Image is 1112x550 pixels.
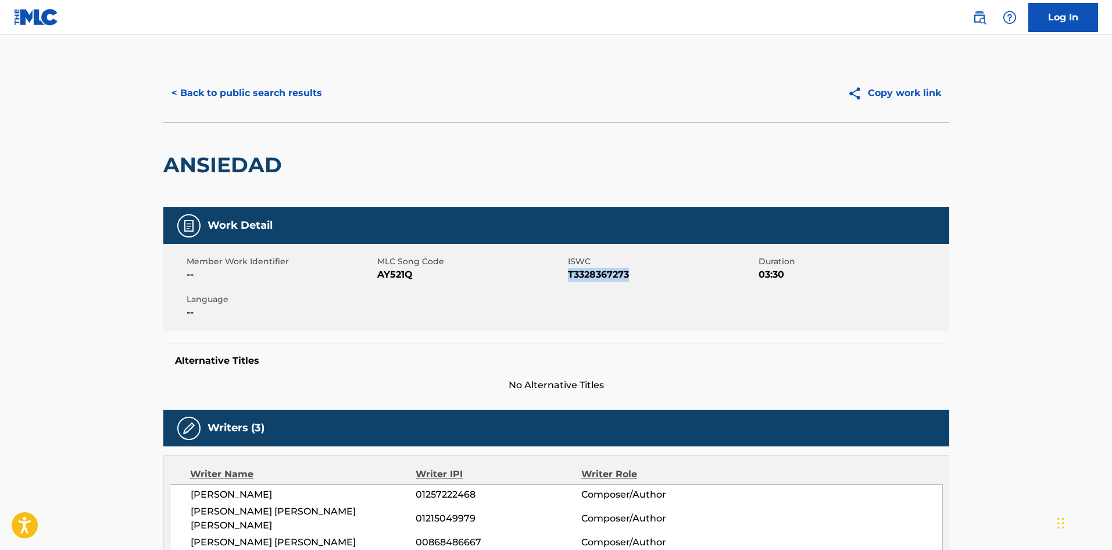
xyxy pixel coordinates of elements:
[187,293,374,306] span: Language
[848,86,868,101] img: Copy work link
[581,488,732,502] span: Composer/Author
[416,535,581,549] span: 00868486667
[182,219,196,233] img: Work Detail
[175,355,938,367] h5: Alternative Titles
[568,256,756,268] span: ISWC
[759,268,946,282] span: 03:30
[191,488,416,502] span: [PERSON_NAME]
[1003,10,1017,24] img: help
[416,488,581,502] span: 01257222468
[839,79,949,108] button: Copy work link
[163,79,330,108] button: < Back to public search results
[568,268,756,282] span: T3328367273
[1054,494,1112,550] iframe: Chat Widget
[416,467,581,481] div: Writer IPI
[581,535,732,549] span: Composer/Author
[377,256,565,268] span: MLC Song Code
[187,306,374,320] span: --
[208,421,264,435] h5: Writers (3)
[972,10,986,24] img: search
[581,467,732,481] div: Writer Role
[191,505,416,533] span: [PERSON_NAME] [PERSON_NAME] [PERSON_NAME]
[190,467,416,481] div: Writer Name
[1057,506,1064,541] div: Drag
[416,512,581,526] span: 01215049979
[187,256,374,268] span: Member Work Identifier
[182,421,196,435] img: Writers
[191,535,416,549] span: [PERSON_NAME] [PERSON_NAME]
[759,256,946,268] span: Duration
[998,6,1021,29] div: Help
[163,152,288,178] h2: ANSIEDAD
[1028,3,1098,32] a: Log In
[377,268,565,282] span: AY521Q
[208,219,273,232] h5: Work Detail
[968,6,991,29] a: Public Search
[581,512,732,526] span: Composer/Author
[187,268,374,282] span: --
[14,9,59,26] img: MLC Logo
[163,378,949,392] span: No Alternative Titles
